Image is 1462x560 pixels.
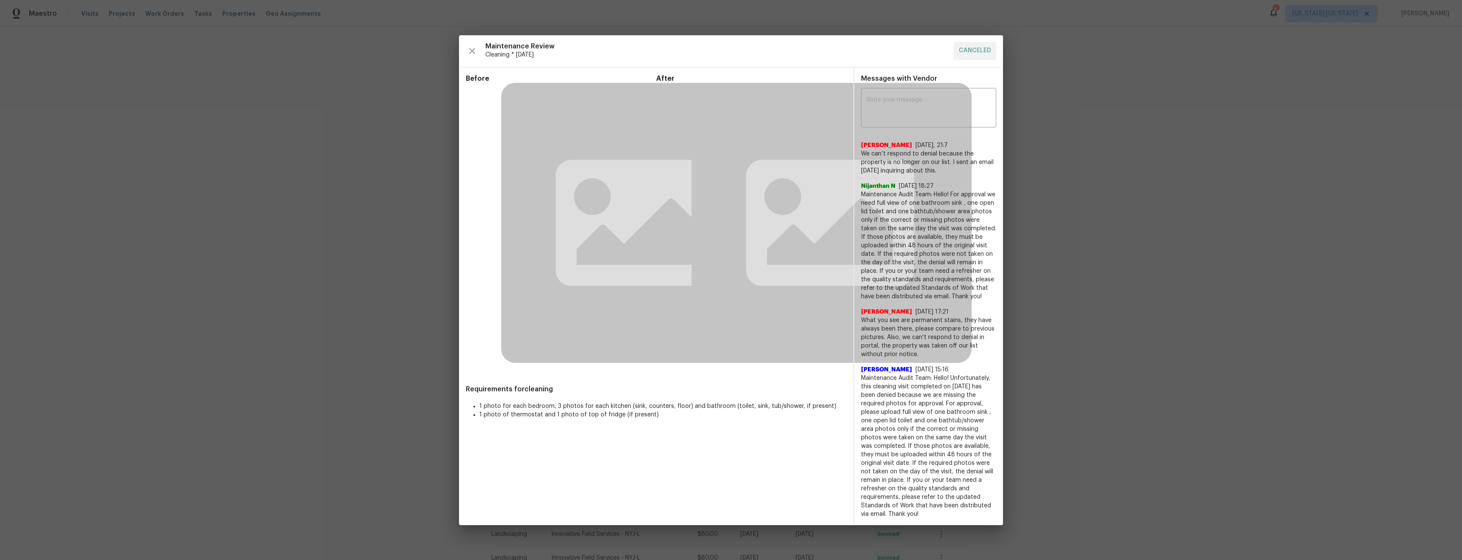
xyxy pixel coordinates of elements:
[861,316,996,359] span: What you see are permanent stains, they have always been there, please compare to previous pictur...
[466,385,847,393] span: Requirements for cleaning
[899,183,934,189] span: [DATE] 18:27
[485,42,947,51] span: Maintenance Review
[861,365,912,374] span: [PERSON_NAME]
[861,75,937,82] span: Messages with Vendor
[466,74,656,83] span: Before
[479,410,847,419] li: 1 photo of thermostat and 1 photo of top of fridge (if present)
[861,150,996,175] span: We can’t respond to denial because the property is no longer on our list. I sent an email [DATE] ...
[861,182,895,190] span: Nijanthan N
[861,374,996,518] span: Maintenance Audit Team: Hello! Unfortunately, this cleaning visit completed on [DATE] has been de...
[656,74,847,83] span: After
[861,141,912,150] span: [PERSON_NAME]
[861,190,996,301] span: Maintenance Audit Team: Hello! For approval we need full view of one bathroom sink , one open lid...
[479,402,847,410] li: 1 photo for each bedroom, 3 photos for each kitchen (sink, counters, floor) and bathroom (toilet,...
[915,142,948,148] span: [DATE], 21:7
[915,309,949,315] span: [DATE] 17:21
[485,51,947,59] span: Cleaning * [DATE]
[915,367,949,373] span: [DATE] 15:16
[861,308,912,316] span: [PERSON_NAME]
